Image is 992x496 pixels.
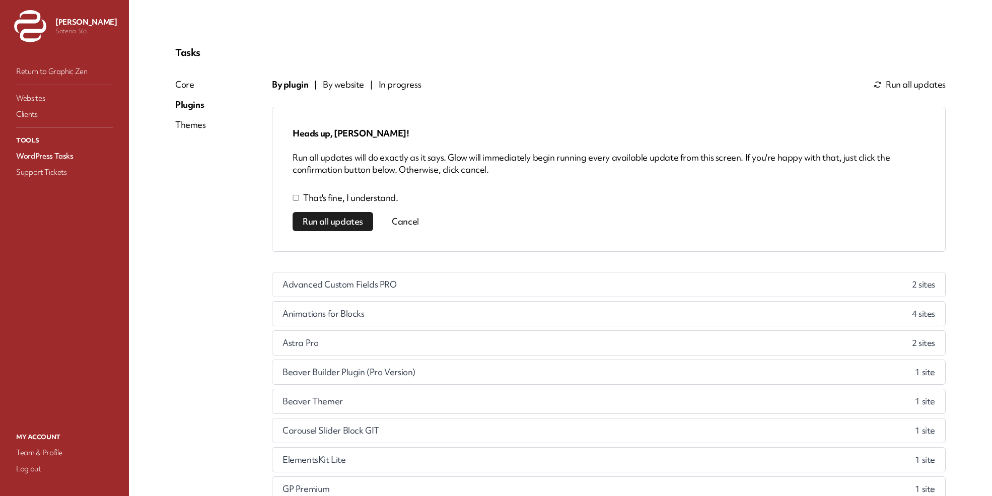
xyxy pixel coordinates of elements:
button: Run all updates [293,212,373,231]
p: [PERSON_NAME] [55,17,117,27]
span: Beaver Themer [282,395,343,407]
p: That's fine, I understand. [303,192,398,204]
span: By plugin [272,79,308,91]
span: | [314,79,317,91]
a: Log out [14,462,115,476]
a: Websites [14,91,115,105]
a: Team & Profile [14,446,115,460]
div: Themes [175,119,206,131]
span: s [932,308,935,319]
div: Plugins [175,99,206,111]
input: That's fine, I understand. [293,195,299,201]
a: WordPress Tasks [14,149,115,163]
span: 2 site [902,335,945,351]
span: Run all updates [886,79,946,91]
span: s [932,337,935,348]
span: By website [323,79,364,91]
span: Advanced Custom Fields PRO [282,278,397,291]
span: Astra Pro [282,337,318,349]
div: Run all updates will do exactly as it says. Glow will immediately begin running every available u... [293,152,925,176]
span: In progress [379,79,421,91]
div: Core [175,79,206,91]
p: My Account [14,431,115,444]
p: Soteria 365 [55,27,117,35]
div: Heads up, [PERSON_NAME]! [293,127,925,139]
span: Carousel Slider Block GIT [282,424,379,437]
a: Support Tickets [14,165,115,179]
span: 1 site [905,422,945,439]
span: ElementsKit Lite [282,454,346,466]
span: Run all updates [303,217,363,227]
p: Tasks [175,46,946,58]
span: 2 site [902,276,945,293]
span: GP Premium [282,483,330,495]
span: 1 site [905,452,945,468]
span: 1 site [905,364,945,380]
a: Clients [14,107,115,121]
span: | [370,79,373,91]
span: Animations for Blocks [282,308,365,320]
span: 1 site [905,393,945,409]
span: Beaver Builder Plugin (Pro Version) [282,366,415,378]
button: Cancel [381,212,430,231]
p: Tools [14,134,115,147]
span: s [932,278,935,290]
button: Run all updates [874,79,946,91]
span: 4 site [902,306,945,322]
a: Return to Graphic Zen [14,64,115,79]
